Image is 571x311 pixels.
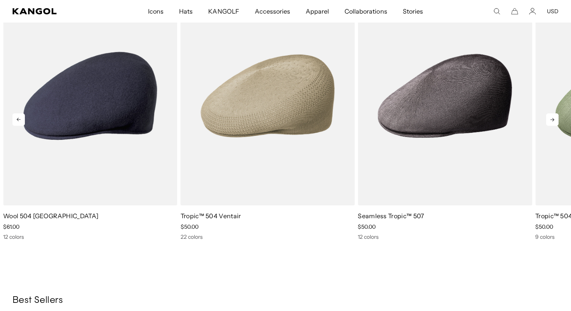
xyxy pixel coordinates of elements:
[181,223,198,230] span: $50.00
[358,212,424,220] a: Seamless Tropic™ 507
[529,8,536,15] a: Account
[511,8,518,15] button: Cart
[493,8,500,15] summary: Search here
[3,233,178,240] div: 12 colors
[535,223,553,230] span: $50.00
[358,233,532,240] div: 12 colors
[12,295,559,306] h3: Best Sellers
[181,233,355,240] div: 22 colors
[181,212,241,220] a: Tropic™ 504 Ventair
[3,212,98,220] a: Wool 504 [GEOGRAPHIC_DATA]
[547,8,559,15] button: USD
[3,223,19,230] span: $61.00
[358,223,376,230] span: $50.00
[12,8,97,14] a: Kangol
